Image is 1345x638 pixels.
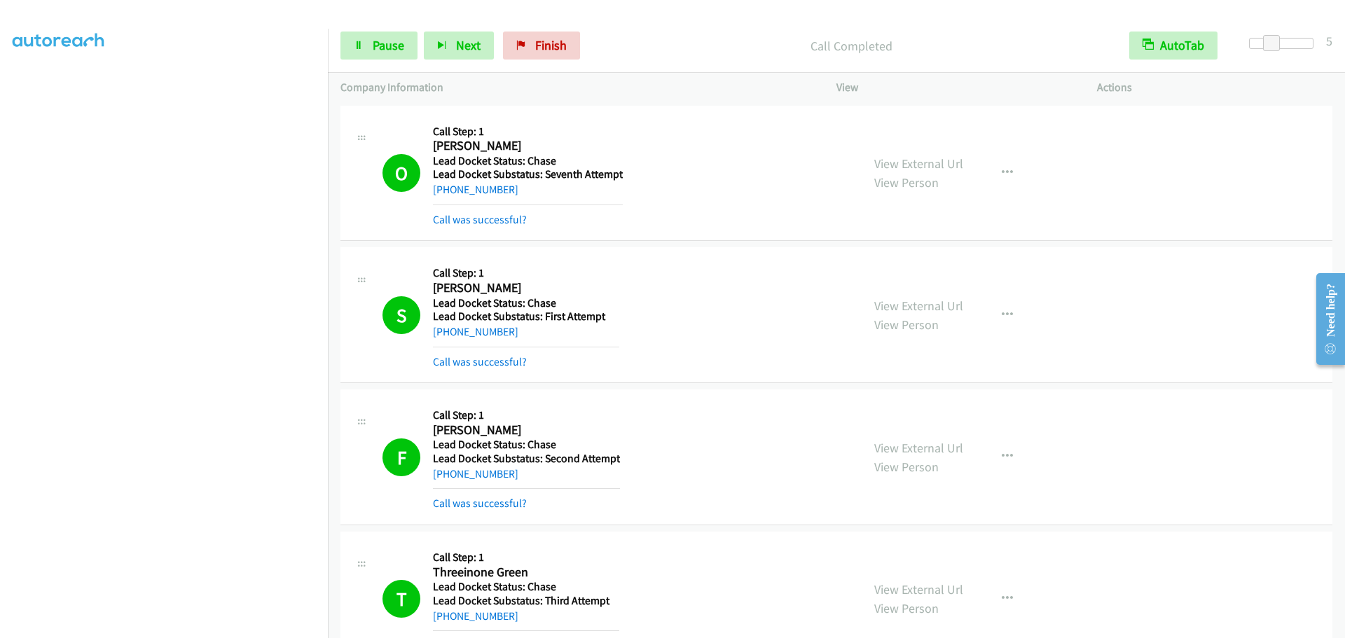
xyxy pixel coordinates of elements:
[1304,263,1345,375] iframe: Resource Center
[433,408,620,422] h5: Call Step: 1
[433,296,619,310] h5: Lead Docket Status: Chase
[874,459,939,475] a: View Person
[433,213,527,226] a: Call was successful?
[433,266,619,280] h5: Call Step: 1
[1097,79,1332,96] p: Actions
[456,37,481,53] span: Next
[433,438,620,452] h5: Lead Docket Status: Chase
[874,600,939,616] a: View Person
[874,440,963,456] a: View External Url
[382,580,420,618] h1: T
[433,594,619,608] h5: Lead Docket Substatus: Third Attempt
[433,167,623,181] h5: Lead Docket Substatus: Seventh Attempt
[1326,32,1332,50] div: 5
[382,438,420,476] h1: F
[433,564,619,581] h2: Threeinone Green
[874,298,963,314] a: View External Url
[433,138,619,154] h2: [PERSON_NAME]
[874,317,939,333] a: View Person
[433,550,619,564] h5: Call Step: 1
[340,32,418,60] a: Pause
[599,36,1104,55] p: Call Completed
[433,355,527,368] a: Call was successful?
[874,581,963,597] a: View External Url
[424,32,494,60] button: Next
[433,580,619,594] h5: Lead Docket Status: Chase
[340,79,811,96] p: Company Information
[535,37,567,53] span: Finish
[433,497,527,510] a: Call was successful?
[874,174,939,190] a: View Person
[433,452,620,466] h5: Lead Docket Substatus: Second Attempt
[1129,32,1218,60] button: AutoTab
[503,32,580,60] a: Finish
[433,609,518,623] a: [PHONE_NUMBER]
[433,183,518,196] a: [PHONE_NUMBER]
[433,280,619,296] h2: [PERSON_NAME]
[382,154,420,192] h1: O
[874,155,963,172] a: View External Url
[373,37,404,53] span: Pause
[433,125,623,139] h5: Call Step: 1
[433,154,623,168] h5: Lead Docket Status: Chase
[433,310,619,324] h5: Lead Docket Substatus: First Attempt
[382,296,420,334] h1: S
[836,79,1072,96] p: View
[433,325,518,338] a: [PHONE_NUMBER]
[433,467,518,480] a: [PHONE_NUMBER]
[433,422,619,438] h2: [PERSON_NAME]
